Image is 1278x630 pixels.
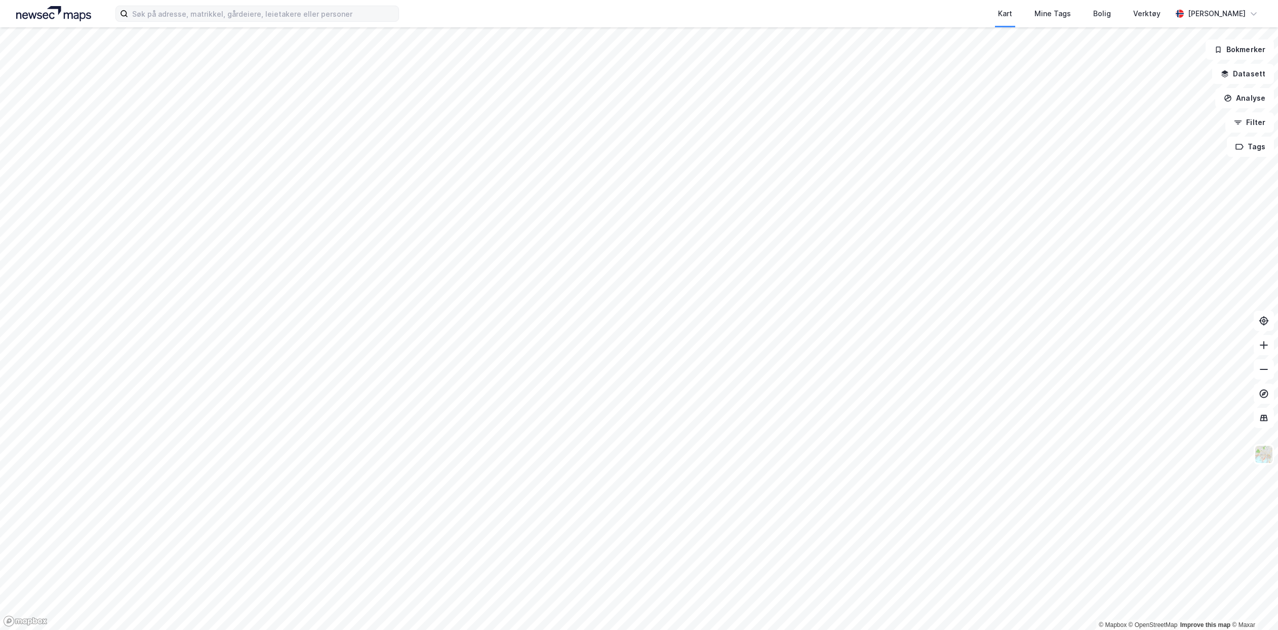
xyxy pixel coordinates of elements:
div: Verktøy [1133,8,1161,20]
a: Mapbox homepage [3,615,48,627]
div: Kontrollprogram for chat [1227,581,1278,630]
input: Søk på adresse, matrikkel, gårdeiere, leietakere eller personer [128,6,398,21]
div: [PERSON_NAME] [1188,8,1246,20]
button: Bokmerker [1206,39,1274,60]
iframe: Chat Widget [1227,581,1278,630]
div: Bolig [1093,8,1111,20]
img: logo.a4113a55bc3d86da70a041830d287a7e.svg [16,6,91,21]
div: Mine Tags [1034,8,1071,20]
button: Tags [1227,137,1274,157]
button: Datasett [1212,64,1274,84]
div: Kart [998,8,1012,20]
img: Z [1254,445,1273,464]
a: Mapbox [1099,621,1127,628]
button: Analyse [1215,88,1274,108]
a: Improve this map [1180,621,1230,628]
a: OpenStreetMap [1129,621,1178,628]
button: Filter [1225,112,1274,133]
